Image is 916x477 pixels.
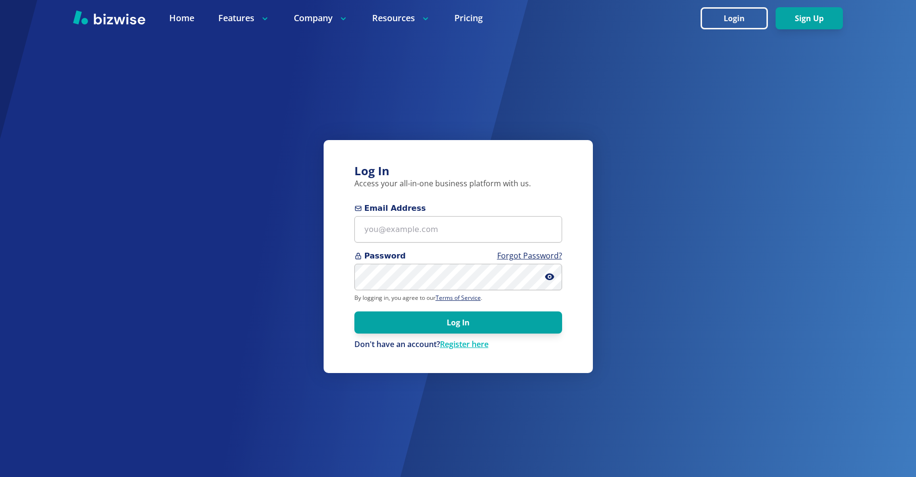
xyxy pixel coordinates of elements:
[701,14,776,23] a: Login
[354,294,562,302] p: By logging in, you agree to our .
[354,339,562,350] div: Don't have an account?Register here
[73,10,145,25] img: Bizwise Logo
[440,339,489,349] a: Register here
[354,179,562,189] p: Access your all-in-one business platform with us.
[372,12,430,24] p: Resources
[701,7,768,29] button: Login
[354,203,562,214] span: Email Address
[436,294,481,302] a: Terms of Service
[354,163,562,179] h3: Log In
[454,12,483,24] a: Pricing
[354,216,562,243] input: you@example.com
[294,12,348,24] p: Company
[776,7,843,29] button: Sign Up
[354,250,562,262] span: Password
[169,12,194,24] a: Home
[776,14,843,23] a: Sign Up
[218,12,270,24] p: Features
[354,339,562,350] p: Don't have an account?
[354,311,562,334] button: Log In
[497,250,562,261] a: Forgot Password?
